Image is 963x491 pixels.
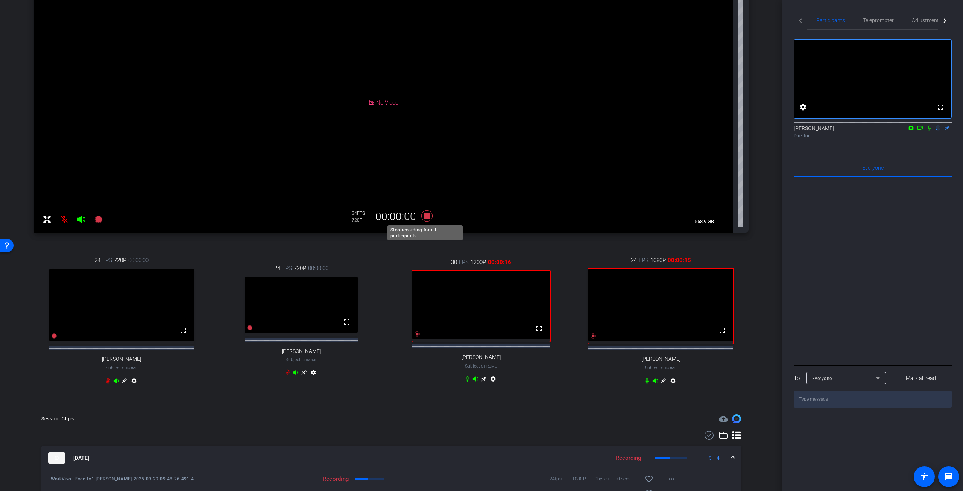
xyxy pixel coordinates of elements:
[465,363,497,369] span: Subject
[668,378,677,387] mat-icon: settings
[863,18,894,23] span: Teleprompter
[799,103,808,112] mat-icon: settings
[661,366,677,370] span: Chrome
[282,264,292,272] span: FPS
[639,256,649,265] span: FPS
[451,258,457,266] span: 30
[612,454,645,462] div: Recording
[481,364,497,368] span: Chrome
[812,376,832,381] span: Everyone
[480,363,481,369] span: -
[631,256,637,265] span: 24
[489,376,498,385] mat-icon: settings
[645,365,677,371] span: Subject
[794,374,801,383] div: To:
[641,356,680,362] span: [PERSON_NAME]
[459,258,469,266] span: FPS
[342,318,351,327] mat-icon: fullscreen
[718,326,727,335] mat-icon: fullscreen
[387,225,463,240] div: Stop recording for all participants
[129,378,138,387] mat-icon: settings
[660,365,661,371] span: -
[816,18,845,23] span: Participants
[121,365,122,371] span: -
[114,256,126,265] span: 720P
[102,256,112,265] span: FPS
[535,324,544,333] mat-icon: fullscreen
[617,475,640,483] span: 0 secs
[301,357,302,362] span: -
[102,356,141,362] span: [PERSON_NAME]
[352,217,371,223] div: 720P
[122,366,138,370] span: Chrome
[179,326,188,335] mat-icon: fullscreen
[717,454,720,462] span: 4
[488,258,511,266] span: 00:00:16
[667,474,676,483] mat-icon: more_horiz
[106,365,138,371] span: Subject
[944,472,953,481] mat-icon: message
[719,414,728,423] span: Destinations for your clips
[595,475,617,483] span: 0bytes
[912,18,942,23] span: Adjustments
[286,356,317,363] span: Subject
[73,454,89,462] span: [DATE]
[371,210,421,223] div: 00:00:00
[719,414,728,423] mat-icon: cloud_upload
[794,132,952,139] div: Director
[794,125,952,139] div: [PERSON_NAME]
[936,103,945,112] mat-icon: fullscreen
[41,446,741,470] mat-expansion-panel-header: thumb-nail[DATE]Recording4
[692,217,717,226] span: 558.9 GB
[862,165,884,170] span: Everyone
[357,211,365,216] span: FPS
[94,256,100,265] span: 24
[48,452,65,464] img: thumb-nail
[462,354,501,360] span: [PERSON_NAME]
[309,369,318,379] mat-icon: settings
[906,374,936,382] span: Mark all read
[41,415,74,423] div: Session Clips
[920,472,929,481] mat-icon: accessibility
[550,475,572,483] span: 24fps
[294,264,306,272] span: 720P
[274,264,280,272] span: 24
[128,256,149,265] span: 00:00:00
[352,210,371,216] div: 24
[376,99,398,106] span: No Video
[471,258,486,266] span: 1200P
[308,264,328,272] span: 00:00:00
[282,348,321,354] span: [PERSON_NAME]
[890,371,952,385] button: Mark all read
[572,475,595,483] span: 1080P
[51,475,226,483] span: WorkVivo - Exec 1v1-[PERSON_NAME]-2025-09-29-09-48-26-491-4
[302,358,317,362] span: Chrome
[226,475,352,483] div: Recording
[644,474,653,483] mat-icon: favorite_border
[668,256,691,265] span: 00:00:15
[934,124,943,131] mat-icon: flip
[650,256,666,265] span: 1080P
[732,414,741,423] img: Session clips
